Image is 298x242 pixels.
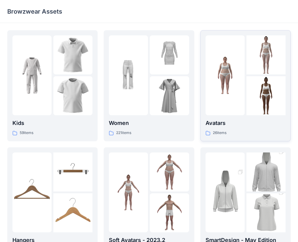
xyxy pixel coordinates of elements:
a: folder 1folder 2folder 3Kids59items [7,30,98,141]
img: folder 1 [206,163,245,222]
img: folder 2 [246,35,286,74]
p: 221 items [116,130,131,136]
img: folder 1 [109,56,148,95]
img: folder 2 [53,35,92,74]
img: folder 3 [150,76,189,115]
img: folder 2 [150,35,189,74]
img: folder 2 [150,152,189,191]
img: folder 1 [12,56,52,95]
p: Browzwear Assets [7,7,62,16]
img: folder 3 [150,193,189,232]
img: folder 3 [246,76,286,115]
p: Women [109,119,189,127]
img: folder 3 [53,193,92,232]
a: folder 1folder 2folder 3Women221items [104,30,194,141]
img: folder 2 [53,152,92,191]
p: 26 items [213,130,226,136]
p: Avatars [206,119,286,127]
img: folder 1 [12,173,52,212]
img: folder 1 [206,56,245,95]
img: folder 2 [246,143,286,201]
a: folder 1folder 2folder 3Avatars26items [200,30,291,141]
img: folder 1 [109,173,148,212]
p: 59 items [20,130,33,136]
p: Kids [12,119,92,127]
img: folder 3 [53,76,92,115]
